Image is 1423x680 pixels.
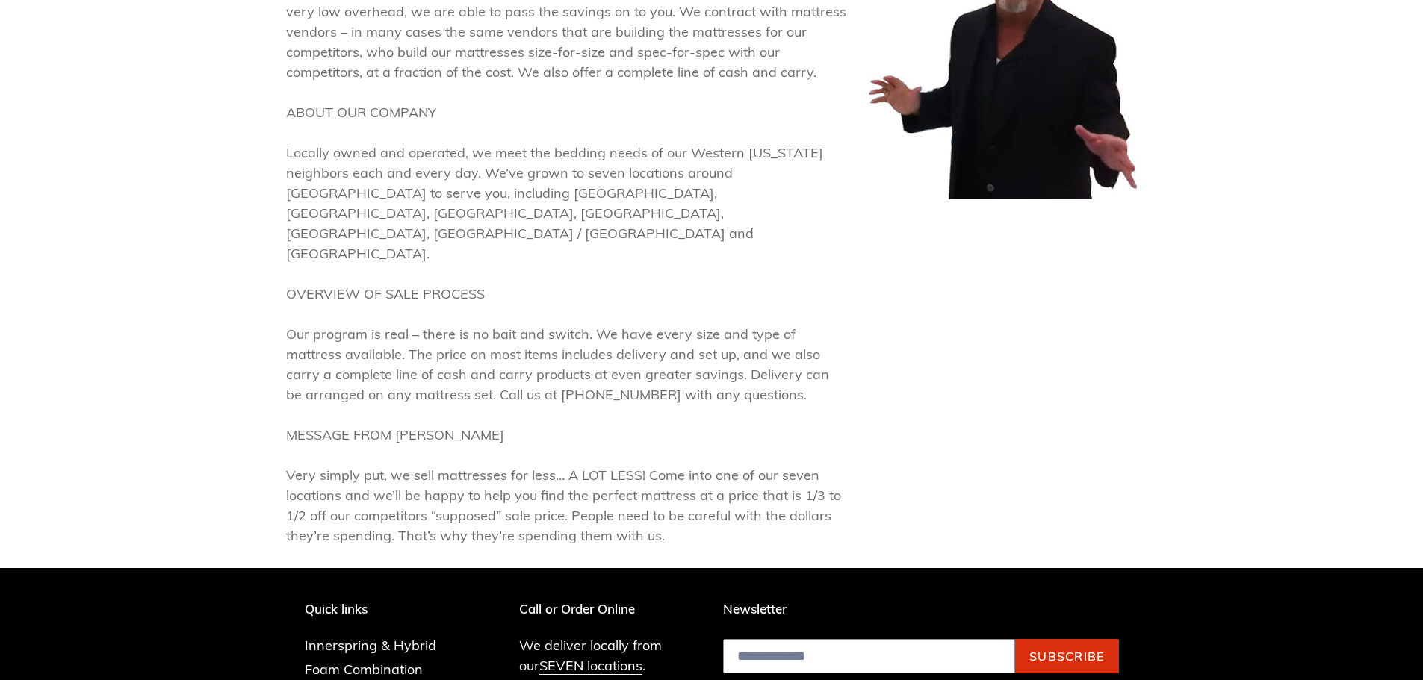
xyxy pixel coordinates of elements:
a: SEVEN locations [539,657,642,675]
a: Foam Combination [305,661,423,678]
p: We deliver locally from our . [519,635,701,676]
p: Newsletter [723,602,1119,617]
input: Email address [723,639,1015,673]
button: Subscribe [1015,639,1119,673]
a: Innerspring & Hybrid [305,637,436,654]
span: Subscribe [1029,649,1105,664]
p: Call or Order Online [519,602,701,617]
p: Quick links [305,602,459,617]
